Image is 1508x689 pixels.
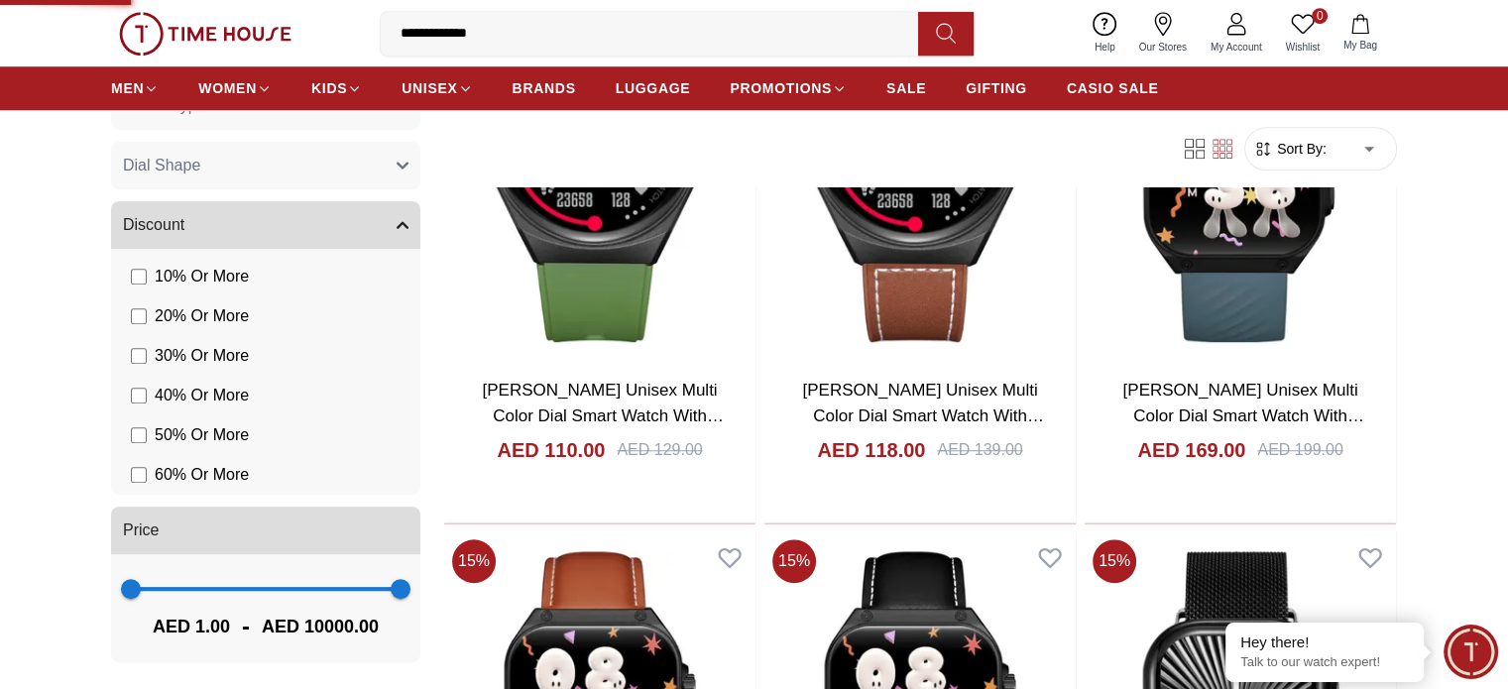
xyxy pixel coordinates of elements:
a: WOMEN [198,70,272,106]
h4: AED 110.00 [497,436,605,464]
a: LUGGAGE [616,70,691,106]
span: CASIO SALE [1067,78,1159,98]
div: AED 199.00 [1257,438,1342,462]
span: 40 % Or More [155,384,249,407]
span: My Bag [1335,38,1385,53]
span: PROMOTIONS [730,78,832,98]
a: UNISEX [402,70,472,106]
p: Talk to our watch expert! [1240,654,1409,671]
span: Help [1087,40,1123,55]
a: [PERSON_NAME] Unisex Multi Color Dial Smart Watch With Interchangeable Strap-KCRV10-XSBBX [1119,381,1364,476]
img: ... [119,12,291,56]
span: WOMEN [198,78,257,98]
input: 50% Or More [131,427,147,443]
span: UNISEX [402,78,457,98]
span: Dial Shape [123,154,200,177]
a: GIFTING [966,70,1027,106]
div: AED 139.00 [937,438,1022,462]
span: GIFTING [966,78,1027,98]
h4: AED 118.00 [817,436,925,464]
button: Dial Shape [111,142,420,189]
span: 10 % Or More [155,265,249,288]
span: AED 1.00 [153,613,230,640]
span: - [230,611,262,642]
span: LUGGAGE [616,78,691,98]
span: AED 10000.00 [262,613,379,640]
span: 20 % Or More [155,304,249,328]
span: 15 % [1093,539,1136,583]
span: My Account [1203,40,1270,55]
a: BRANDS [513,70,576,106]
span: 15 % [772,539,816,583]
span: 0 [1312,8,1328,24]
div: Chat Widget [1444,625,1498,679]
h4: AED 169.00 [1137,436,1245,464]
span: Discount [123,213,184,237]
a: PROMOTIONS [730,70,847,106]
span: 50 % Or More [155,423,249,447]
a: MEN [111,70,159,106]
span: MEN [111,78,144,98]
a: [PERSON_NAME] Unisex Multi Color Dial Smart Watch With Interchangeable Strap-KG10SE-XSBBD [799,381,1044,476]
a: [PERSON_NAME] Unisex Multi Color Dial Smart Watch With Interchangeable Strap-KG10SE-XSBBH [479,381,724,476]
button: My Bag [1332,10,1389,57]
span: 60 % Or More [155,463,249,487]
span: Sort By: [1273,139,1327,159]
a: 0Wishlist [1274,8,1332,58]
span: KIDS [311,78,347,98]
button: Sort By: [1253,139,1327,159]
a: CASIO SALE [1067,70,1159,106]
button: Discount [111,201,420,249]
input: 60% Or More [131,467,147,483]
span: Our Stores [1131,40,1195,55]
a: SALE [886,70,926,106]
input: 30% Or More [131,348,147,364]
input: 10% Or More [131,269,147,285]
button: Price [111,507,420,554]
span: BRANDS [513,78,576,98]
div: AED 129.00 [617,438,702,462]
span: 30 % Or More [155,344,249,368]
input: 40% Or More [131,388,147,403]
a: KIDS [311,70,362,106]
a: Our Stores [1127,8,1199,58]
span: Wishlist [1278,40,1328,55]
input: 20% Or More [131,308,147,324]
span: Price [123,518,159,542]
span: SALE [886,78,926,98]
span: 15 % [452,539,496,583]
div: Hey there! [1240,632,1409,652]
a: Help [1083,8,1127,58]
